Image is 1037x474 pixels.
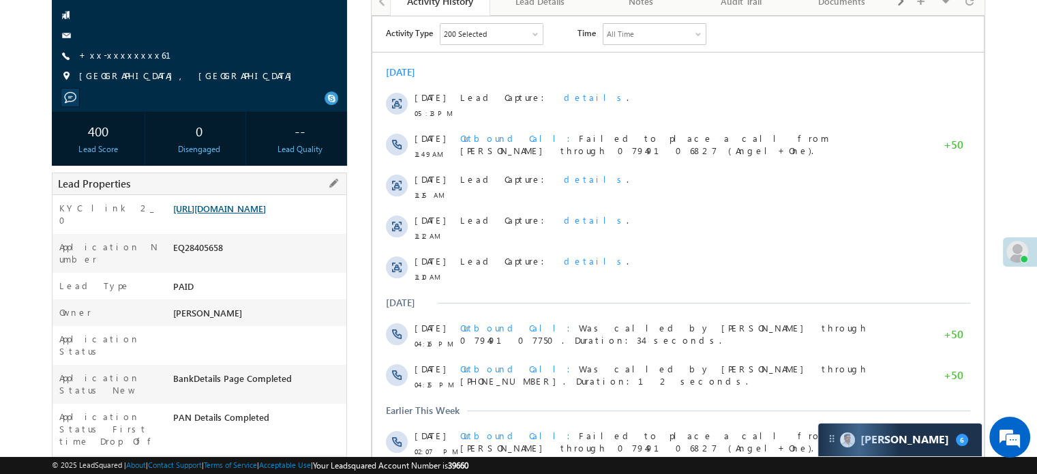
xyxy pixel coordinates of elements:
[72,12,115,25] div: 200 Selected
[448,460,468,471] span: 39660
[55,118,141,143] div: 400
[192,158,255,169] span: details
[572,420,592,436] span: +50
[126,460,146,469] a: About
[43,76,74,88] span: [DATE]
[89,158,181,169] span: Lead Capture:
[58,177,130,190] span: Lead Properties
[14,50,59,63] div: [DATE]
[89,239,181,251] span: Lead Capture:
[170,411,346,430] div: PAN Details Completed
[89,158,537,170] div: .
[206,8,224,28] span: Time
[43,239,74,252] span: [DATE]
[89,347,496,371] span: Was called by [PERSON_NAME] through [PHONE_NUMBER]. Duration:12 seconds.
[43,158,74,170] span: [DATE]
[43,414,74,426] span: [DATE]
[817,423,982,457] div: carter-dragCarter[PERSON_NAME]6
[14,8,61,28] span: Activity Type
[89,306,496,330] span: Was called by [PERSON_NAME] through 07949107750. Duration:34 seconds.
[89,76,181,87] span: Lead Capture:
[89,198,537,211] div: .
[69,8,171,29] div: Sales Activity,Email Bounced,Email Link Clicked,Email Marked Spam,Email Opened & 195 more..
[572,123,592,139] span: +50
[89,239,537,252] div: .
[170,280,346,299] div: PAID
[43,363,84,375] span: 04:15 PM
[43,173,84,186] span: 11:15 AM
[43,430,84,442] span: 02:07 PM
[170,372,346,391] div: BankDetails Page Completed
[235,12,262,25] div: All Time
[14,456,59,468] div: [DATE]
[43,91,84,104] span: 05:13 PM
[89,306,207,318] span: Outbound Call
[59,411,159,447] label: Application Status First time Drop Off
[14,281,59,293] div: [DATE]
[89,117,207,128] span: Outbound Call
[43,255,84,267] span: 11:10 AM
[55,143,141,155] div: Lead Score
[59,306,91,319] label: Owner
[192,239,255,251] span: details
[192,76,255,87] span: details
[257,143,343,155] div: Lead Quality
[170,241,346,260] div: EQ28405658
[173,307,242,319] span: [PERSON_NAME]
[89,117,457,140] span: Failed to place a call from [PERSON_NAME] through 07949106827 (Angel+One).
[840,432,855,447] img: Carter
[156,118,242,143] div: 0
[89,414,457,438] span: Failed to place a call from [PERSON_NAME] through 07949106827 (Angel+One).
[59,241,159,265] label: Application Number
[572,353,592,370] span: +50
[43,132,84,145] span: 11:49 AM
[860,433,949,446] span: Carter
[59,202,159,226] label: KYC link 2_0
[89,76,537,88] div: .
[43,214,84,226] span: 11:12 AM
[156,143,242,155] div: Disengaged
[89,198,181,210] span: Lead Capture:
[204,460,257,469] a: Terms of Service
[59,280,130,292] label: Lead Type
[79,70,299,83] span: [GEOGRAPHIC_DATA], [GEOGRAPHIC_DATA]
[148,460,202,469] a: Contact Support
[572,312,592,329] span: +50
[52,459,468,472] span: © 2025 LeadSquared | | | | |
[956,434,968,446] span: 6
[259,460,311,469] a: Acceptable Use
[173,203,266,214] a: [URL][DOMAIN_NAME]
[59,333,159,357] label: Application Status
[79,49,187,61] a: +xx-xxxxxxxx61
[43,117,74,129] span: [DATE]
[43,306,74,319] span: [DATE]
[43,347,74,359] span: [DATE]
[14,389,88,401] div: Earlier This Week
[313,460,468,471] span: Your Leadsquared Account Number is
[257,118,343,143] div: --
[192,198,255,210] span: details
[89,347,207,359] span: Outbound Call
[43,322,84,334] span: 04:16 PM
[59,372,159,396] label: Application Status New
[826,433,837,444] img: carter-drag
[43,198,74,211] span: [DATE]
[89,414,207,426] span: Outbound Call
